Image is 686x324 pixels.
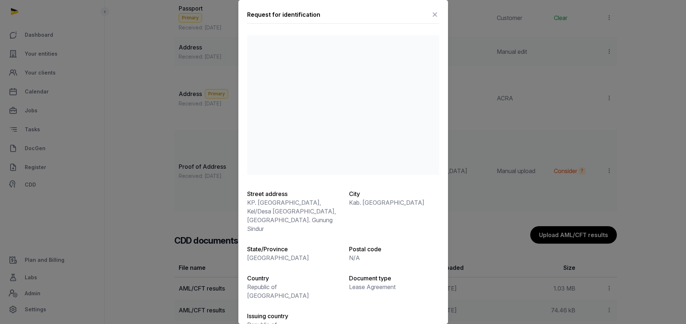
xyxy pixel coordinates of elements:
[247,245,337,253] p: State/Province
[349,198,439,207] p: Kab. [GEOGRAPHIC_DATA]
[247,253,337,262] p: [GEOGRAPHIC_DATA]
[247,312,337,320] p: Issuing country
[349,245,439,253] p: Postal code
[349,253,439,262] p: N/A
[349,189,439,198] p: City
[349,283,439,291] p: Lease Agreement
[349,274,439,283] p: Document type
[247,10,320,19] div: Request for identification
[247,283,337,300] p: Republic of [GEOGRAPHIC_DATA]
[247,274,337,283] p: Country
[247,198,337,233] p: KP. [GEOGRAPHIC_DATA], Kel/Desa [GEOGRAPHIC_DATA], [GEOGRAPHIC_DATA]. Gunung Sindur
[247,189,337,198] p: Street address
